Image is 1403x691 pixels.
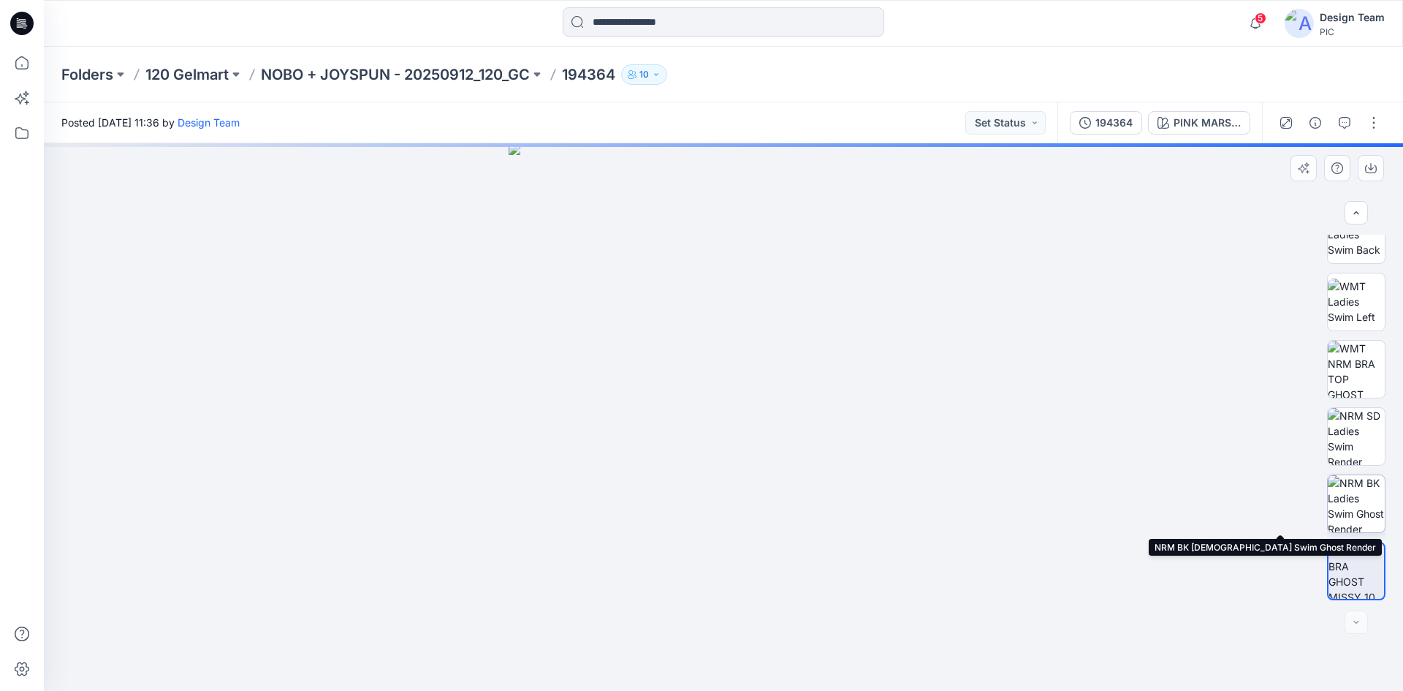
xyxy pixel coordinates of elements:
[621,64,667,85] button: 10
[1328,475,1385,532] img: NRM BK Ladies Swim Ghost Render
[1174,115,1241,131] div: PINK MARSHMALLOW
[1328,408,1385,465] img: NRM SD Ladies Swim Render
[562,64,615,85] p: 194364
[1328,279,1385,325] img: WMT Ladies Swim Left
[61,64,113,85] a: Folders
[639,67,649,83] p: 10
[1070,111,1142,135] button: 194364
[509,143,938,691] img: eyJhbGciOiJIUzI1NiIsImtpZCI6IjAiLCJzbHQiOiJzZXMiLCJ0eXAiOiJKV1QifQ.eyJkYXRhIjp7InR5cGUiOiJzdG9yYW...
[178,116,240,129] a: Design Team
[1328,341,1385,398] img: WMT NRM BRA TOP GHOST
[261,64,530,85] a: NOBO + JOYSPUN - 20250912_120_GC
[1304,111,1327,135] button: Details
[1320,9,1385,26] div: Design Team
[61,115,240,130] span: Posted [DATE] 11:36 by
[145,64,229,85] a: 120 Gelmart
[1328,211,1385,257] img: WMT Ladies Swim Back
[1328,543,1384,599] img: OPT 2 BRA GHOST MISSY 10
[1255,12,1266,24] span: 5
[1095,115,1133,131] div: 194364
[1285,9,1314,38] img: avatar
[1320,26,1385,37] div: PIC
[1148,111,1250,135] button: PINK MARSHMALLOW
